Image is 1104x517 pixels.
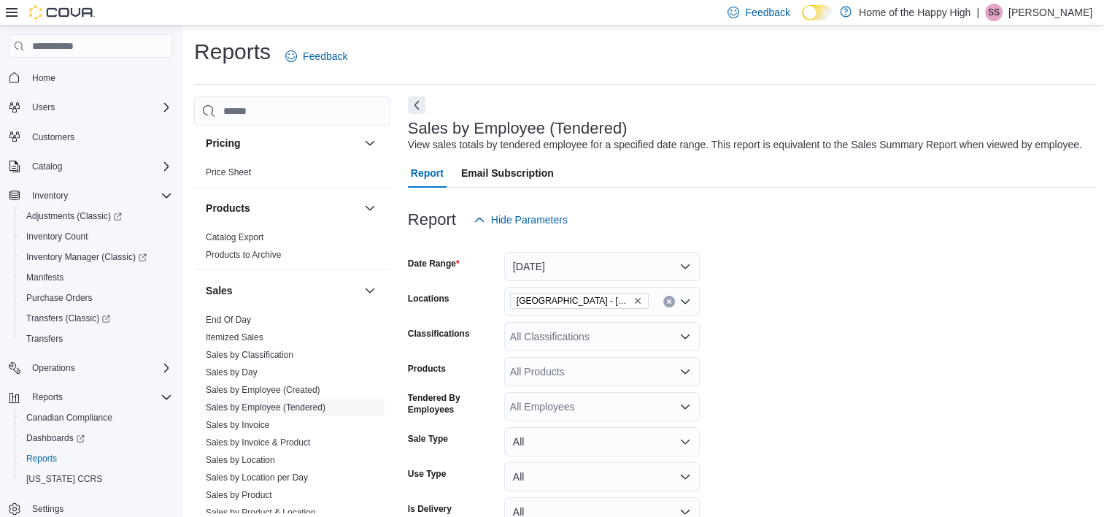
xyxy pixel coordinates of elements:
[408,293,449,305] label: Locations
[206,332,263,343] span: Itemized Sales
[20,310,116,327] a: Transfers (Classic)
[194,229,390,269] div: Products
[206,201,250,215] h3: Products
[206,472,308,483] a: Sales by Location per Day
[504,462,700,491] button: All
[1008,4,1092,21] p: [PERSON_NAME]
[32,161,62,172] span: Catalog
[20,269,69,286] a: Manifests
[20,450,63,467] a: Reports
[408,468,446,480] label: Use Type
[26,231,88,242] span: Inventory Count
[29,5,95,20] img: Cova
[504,427,700,456] button: All
[26,129,80,146] a: Customers
[15,428,178,448] a: Dashboards
[20,409,118,426] a: Canadian Compliance
[206,385,320,395] a: Sales by Employee (Created)
[3,387,178,407] button: Reports
[206,367,258,378] a: Sales by Day
[20,450,172,467] span: Reports
[26,68,172,86] span: Home
[206,136,358,150] button: Pricing
[26,69,61,87] a: Home
[20,207,128,225] a: Adjustments (Classic)
[20,330,172,348] span: Transfers
[32,503,63,515] span: Settings
[206,437,310,448] a: Sales by Invoice & Product
[3,185,178,206] button: Inventory
[988,4,1000,21] span: SS
[32,391,63,403] span: Reports
[26,251,147,263] span: Inventory Manager (Classic)
[633,296,642,305] button: Remove Sherwood Park - Park Plaza - Pop's Cannabis from selection in this group
[32,72,55,84] span: Home
[26,388,69,406] button: Reports
[194,164,390,187] div: Pricing
[802,5,833,20] input: Dark Mode
[206,419,269,431] span: Sales by Invoice
[32,190,68,202] span: Inventory
[491,212,568,227] span: Hide Parameters
[20,248,153,266] a: Inventory Manager (Classic)
[26,333,63,345] span: Transfers
[26,187,172,204] span: Inventory
[408,328,470,340] label: Classifications
[15,448,178,469] button: Reports
[206,315,251,325] a: End Of Day
[663,296,675,307] button: Clear input
[20,330,69,348] a: Transfers
[303,49,347,64] span: Feedback
[206,437,310,448] span: Sales by Invoice & Product
[206,402,325,413] span: Sales by Employee (Tendered)
[411,158,444,188] span: Report
[20,289,99,307] a: Purchase Orders
[206,249,281,261] span: Products to Archive
[279,42,353,71] a: Feedback
[26,128,172,146] span: Customers
[206,490,272,500] a: Sales by Product
[20,310,172,327] span: Transfers (Classic)
[408,211,456,229] h3: Report
[361,134,379,152] button: Pricing
[3,358,178,378] button: Operations
[206,454,275,466] span: Sales by Location
[408,96,425,114] button: Next
[15,226,178,247] button: Inventory Count
[194,37,271,66] h1: Reports
[15,329,178,349] button: Transfers
[206,136,240,150] h3: Pricing
[361,199,379,217] button: Products
[26,388,172,406] span: Reports
[859,4,970,21] p: Home of the Happy High
[15,247,178,267] a: Inventory Manager (Classic)
[26,473,102,485] span: [US_STATE] CCRS
[26,272,63,283] span: Manifests
[20,470,172,488] span: Washington CCRS
[26,453,57,464] span: Reports
[206,283,358,298] button: Sales
[510,293,649,309] span: Sherwood Park - Park Plaza - Pop's Cannabis
[408,258,460,269] label: Date Range
[26,432,85,444] span: Dashboards
[206,332,263,342] a: Itemized Sales
[32,102,55,113] span: Users
[206,455,275,465] a: Sales by Location
[3,126,178,148] button: Customers
[468,205,574,234] button: Hide Parameters
[32,131,74,143] span: Customers
[206,349,293,361] span: Sales by Classification
[206,201,358,215] button: Products
[26,158,172,175] span: Catalog
[206,232,263,242] a: Catalog Export
[15,469,178,489] button: [US_STATE] CCRS
[679,331,691,342] button: Open list of options
[461,158,554,188] span: Email Subscription
[206,350,293,360] a: Sales by Classification
[26,187,74,204] button: Inventory
[408,120,628,137] h3: Sales by Employee (Tendered)
[206,250,281,260] a: Products to Archive
[408,363,446,375] label: Products
[20,429,172,447] span: Dashboards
